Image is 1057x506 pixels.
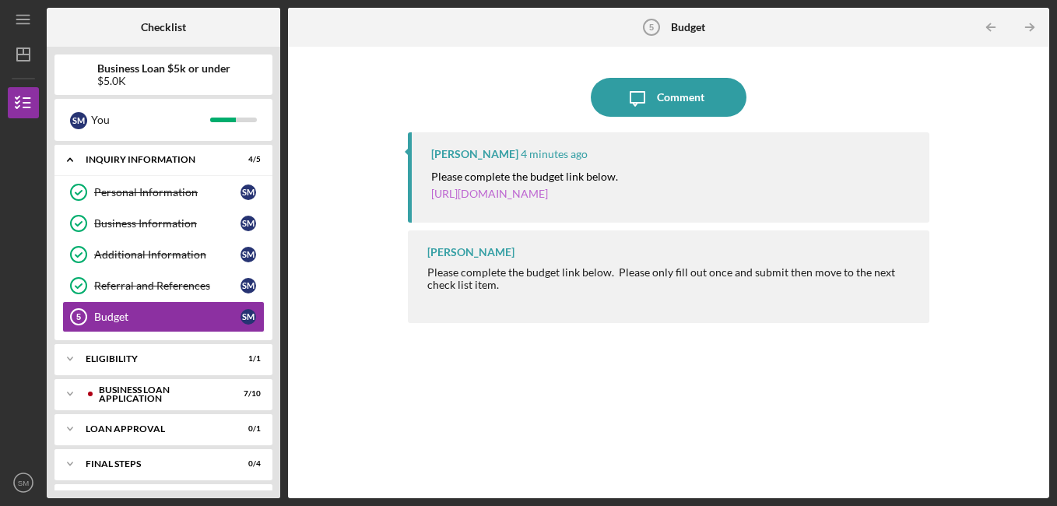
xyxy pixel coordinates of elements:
[94,311,241,323] div: Budget
[233,459,261,469] div: 0 / 4
[431,170,618,183] mark: Please complete the budget link below.
[99,385,222,403] div: BUSINESS LOAN APPLICATION
[657,78,704,117] div: Comment
[431,148,518,160] div: [PERSON_NAME]
[86,459,222,469] div: Final Steps
[94,279,241,292] div: Referral and References
[94,248,241,261] div: Additional Information
[91,107,210,133] div: You
[141,21,186,33] b: Checklist
[521,148,588,160] time: 2025-09-16 14:02
[86,155,222,164] div: INQUIRY INFORMATION
[94,217,241,230] div: Business Information
[97,62,230,75] b: Business Loan $5k or under
[241,184,256,200] div: S M
[62,177,265,208] a: Personal InformationSM
[427,266,915,291] div: Please complete the budget link below. Please only fill out once and submit then move to the next...
[241,309,256,325] div: S M
[62,301,265,332] a: 5BudgetSM
[62,270,265,301] a: Referral and ReferencesSM
[97,75,230,87] div: $5.0K
[233,424,261,434] div: 0 / 1
[86,354,222,364] div: Eligibility
[671,21,705,33] b: Budget
[76,312,81,322] tspan: 5
[70,112,87,129] div: S M
[241,216,256,231] div: S M
[18,479,29,487] text: SM
[649,23,654,32] tspan: 5
[241,278,256,293] div: S M
[591,78,746,117] button: Comment
[86,424,222,434] div: Loan Approval
[62,208,265,239] a: Business InformationSM
[431,187,548,200] a: [URL][DOMAIN_NAME]
[233,354,261,364] div: 1 / 1
[427,246,514,258] div: [PERSON_NAME]
[8,467,39,498] button: SM
[94,186,241,199] div: Personal Information
[241,247,256,262] div: S M
[233,389,261,399] div: 7 / 10
[233,155,261,164] div: 4 / 5
[62,239,265,270] a: Additional InformationSM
